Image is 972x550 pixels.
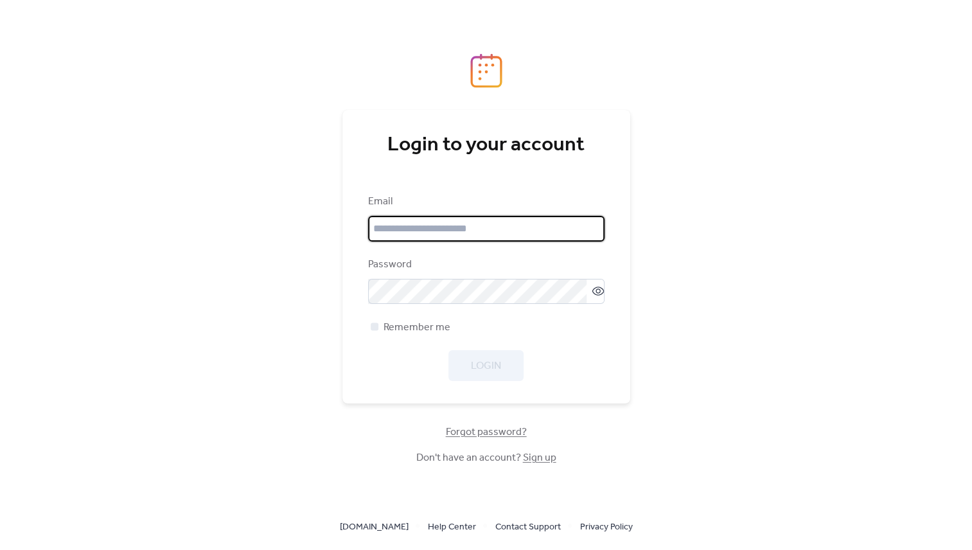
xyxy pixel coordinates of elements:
a: Contact Support [495,519,561,535]
span: Remember me [384,320,450,335]
span: Help Center [428,520,476,535]
span: [DOMAIN_NAME] [340,520,409,535]
span: Forgot password? [446,425,527,440]
span: Don't have an account? [416,450,556,466]
div: Email [368,194,602,209]
a: Help Center [428,519,476,535]
span: Contact Support [495,520,561,535]
a: Privacy Policy [580,519,633,535]
a: Forgot password? [446,429,527,436]
div: Password [368,257,602,272]
a: [DOMAIN_NAME] [340,519,409,535]
a: Sign up [523,448,556,468]
img: logo [470,53,502,88]
span: Privacy Policy [580,520,633,535]
div: Login to your account [368,132,605,158]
